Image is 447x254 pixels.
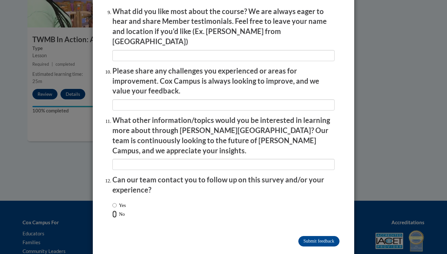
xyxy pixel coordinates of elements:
p: What other information/topics would you be interested in learning more about through [PERSON_NAME... [112,115,335,156]
input: Yes [112,202,117,209]
p: Can our team contact you to follow up on this survey and/or your experience? [112,175,335,195]
p: What did you like most about the course? We are always eager to hear and share Member testimonial... [112,7,335,47]
label: No [112,211,125,218]
p: Please share any challenges you experienced or areas for improvement. Cox Campus is always lookin... [112,66,335,96]
label: Yes [112,202,126,209]
input: Submit feedback [298,236,339,246]
input: No [112,211,117,218]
